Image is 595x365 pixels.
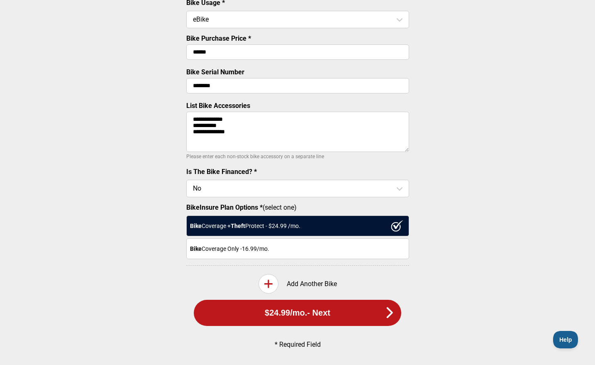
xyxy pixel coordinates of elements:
strong: Bike [190,223,202,229]
p: * Required Field [200,341,395,348]
label: (select one) [186,203,409,211]
div: Coverage + Protect - $ 24.99 /mo. [186,216,409,236]
label: Bike Serial Number [186,68,244,76]
strong: Theft [231,223,245,229]
iframe: Toggle Customer Support [553,331,578,348]
label: List Bike Accessories [186,102,250,110]
div: Add Another Bike [186,274,409,294]
div: Coverage Only - 16.99 /mo. [186,238,409,259]
img: ux1sgP1Haf775SAghJI38DyDlYP+32lKFAAAAAElFTkSuQmCC [391,220,403,232]
button: $24.99/mo.- Next [194,300,401,326]
strong: Bike [190,245,202,252]
label: Is The Bike Financed? * [186,168,257,176]
strong: BikeInsure Plan Options * [186,203,263,211]
label: Bike Purchase Price * [186,34,251,42]
span: /mo. [290,308,307,318]
p: Please enter each non-stock bike accessory on a separate line [186,152,409,162]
